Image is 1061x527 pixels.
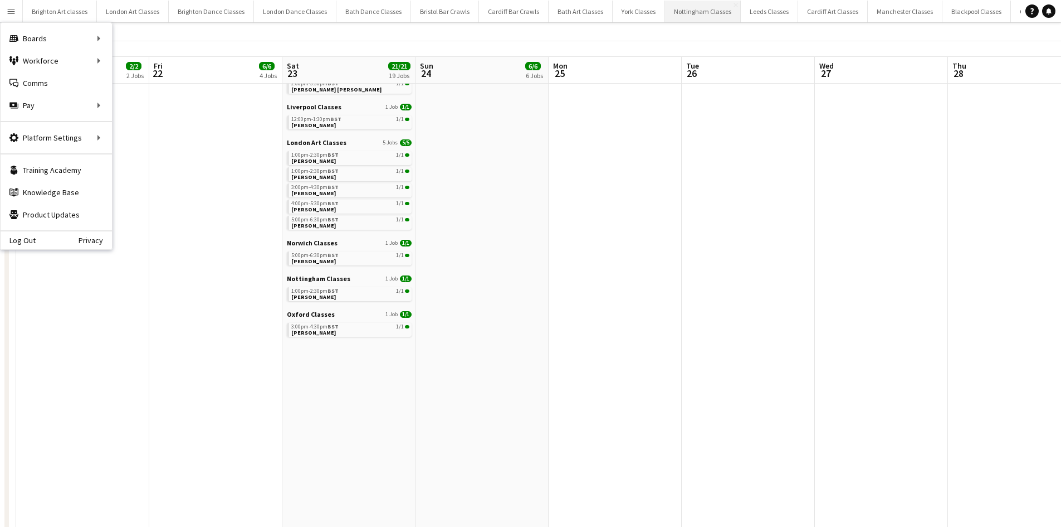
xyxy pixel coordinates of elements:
[291,81,339,86] span: 2:00pm-3:30pm
[525,62,541,70] span: 6/6
[126,71,144,80] div: 2 Jobs
[400,104,412,110] span: 1/1
[291,151,409,164] a: 1:00pm-2:30pmBST1/1[PERSON_NAME]
[327,216,339,223] span: BST
[1,50,112,72] div: Workforce
[798,1,868,22] button: Cardiff Art Classes
[396,152,404,158] span: 1/1
[254,1,336,22] button: London Dance Classes
[327,252,339,259] span: BST
[405,325,409,328] span: 1/1
[405,170,409,173] span: 1/1
[97,1,169,22] button: London Art Classes
[330,115,341,123] span: BST
[291,222,336,229] span: Lidia Ruso
[287,61,299,71] span: Sat
[385,240,398,246] span: 1 Job
[396,324,404,330] span: 1/1
[152,67,163,80] span: 22
[287,67,412,103] div: Leeds Classes1 Job1/12:00pm-3:30pmBST1/1[PERSON_NAME] [PERSON_NAME]
[385,275,398,282] span: 1 Job
[400,275,412,282] span: 1/1
[287,274,350,283] span: Nottingham Classes
[405,289,409,293] span: 1/1
[396,201,404,206] span: 1/1
[665,1,741,22] button: Nottingham Classes
[396,288,404,294] span: 1/1
[818,67,834,80] span: 27
[291,293,336,301] span: Kendall Pugh
[411,1,479,22] button: Bristol Bar Crawls
[291,287,409,300] a: 1:00pm-2:30pmBST1/1[PERSON_NAME]
[259,62,275,70] span: 6/6
[291,329,336,336] span: Emma Steptoe-Brown
[396,81,404,86] span: 1/1
[686,61,699,71] span: Tue
[389,71,410,80] div: 19 Jobs
[526,71,543,80] div: 6 Jobs
[287,138,412,147] a: London Art Classes5 Jobs5/5
[126,62,141,70] span: 2/2
[327,200,339,207] span: BST
[291,258,336,265] span: Lizzie Steer
[1,204,112,226] a: Product Updates
[613,1,665,22] button: York Classes
[79,236,112,245] a: Privacy
[287,239,338,247] span: Norwich Classes
[396,185,404,190] span: 1/1
[287,239,412,274] div: Norwich Classes1 Job1/15:00pm-6:30pmBST1/1[PERSON_NAME]
[291,117,341,122] span: 12:00pm-1:30pm
[1,236,36,245] a: Log Out
[287,103,412,138] div: Liverpool Classes1 Job1/112:00pm-1:30pmBST1/1[PERSON_NAME]
[291,252,409,264] a: 5:00pm-6:30pmBST1/1[PERSON_NAME]
[396,253,404,258] span: 1/1
[405,186,409,189] span: 1/1
[400,139,412,146] span: 5/5
[291,324,339,330] span: 3:00pm-4:30pm
[327,167,339,175] span: BST
[551,67,568,80] span: 25
[287,310,412,339] div: Oxford Classes1 Job1/13:00pm-4:30pmBST1/1[PERSON_NAME]
[405,118,409,121] span: 1/1
[405,202,409,205] span: 1/1
[405,218,409,221] span: 1/1
[291,157,336,165] span: Lexi Philby
[388,62,410,70] span: 21/21
[479,1,549,22] button: Cardiff Bar Crawls
[154,61,163,71] span: Fri
[1,94,112,117] div: Pay
[291,152,339,158] span: 1:00pm-2:30pm
[291,168,339,174] span: 1:00pm-2:30pm
[942,1,1011,22] button: Blackpool Classes
[327,151,339,158] span: BST
[291,167,409,180] a: 1:00pm-2:30pmBST1/1[PERSON_NAME]
[291,122,336,129] span: Kayleigh Cooke
[291,173,336,181] span: Stephanie Nash
[420,61,433,71] span: Sun
[327,287,339,294] span: BST
[287,274,412,310] div: Nottingham Classes1 Job1/11:00pm-2:30pmBST1/1[PERSON_NAME]
[819,61,834,71] span: Wed
[952,61,966,71] span: Thu
[400,311,412,318] span: 1/1
[1,181,112,204] a: Knowledge Base
[260,71,277,80] div: 4 Jobs
[291,206,336,213] span: Mehak Chadha
[327,323,339,330] span: BST
[951,67,966,80] span: 28
[291,115,409,128] a: 12:00pm-1:30pmBST1/1[PERSON_NAME]
[291,190,336,197] span: Annette Sime
[385,104,398,110] span: 1 Job
[405,153,409,157] span: 1/1
[291,217,339,223] span: 5:00pm-6:30pm
[291,288,339,294] span: 1:00pm-2:30pm
[291,200,409,212] a: 4:00pm-5:30pmBST1/1[PERSON_NAME]
[291,201,339,206] span: 4:00pm-5:30pm
[287,310,335,318] span: Oxford Classes
[23,1,97,22] button: Brighton Art classes
[396,168,404,174] span: 1/1
[1,127,112,149] div: Platform Settings
[287,103,341,111] span: Liverpool Classes
[287,138,412,239] div: London Art Classes5 Jobs5/51:00pm-2:30pmBST1/1[PERSON_NAME]1:00pm-2:30pmBST1/1[PERSON_NAME]3:00pm...
[405,254,409,257] span: 1/1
